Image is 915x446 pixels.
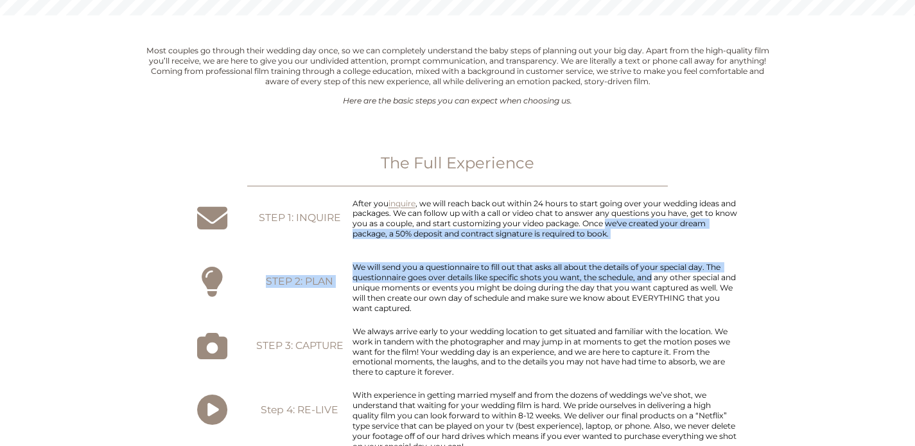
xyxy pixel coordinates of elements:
[266,275,333,287] span: STEP 2: PLAN
[146,46,771,86] span: Most couples go through their wedding day once, so we can completely understand the baby steps of...
[353,199,738,240] p: After you , we will reach back out within 24 hours to start going over your wedding ideas and pac...
[388,199,415,208] a: inquire
[259,211,341,224] span: STEP 1: INQUIRE
[353,262,738,314] p: We will send you a questionnaire to fill out that asks all about the details of your special day....
[353,152,563,174] h4: The Full Experience
[256,339,344,352] span: STEP 3: CAPTURE
[353,326,738,378] p: We always arrive early to your wedding location to get situated and familiar with the location. W...
[343,96,572,105] em: Here are the basic steps you can expect when choosing us.
[261,404,338,416] span: Step 4: RE-LIVE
